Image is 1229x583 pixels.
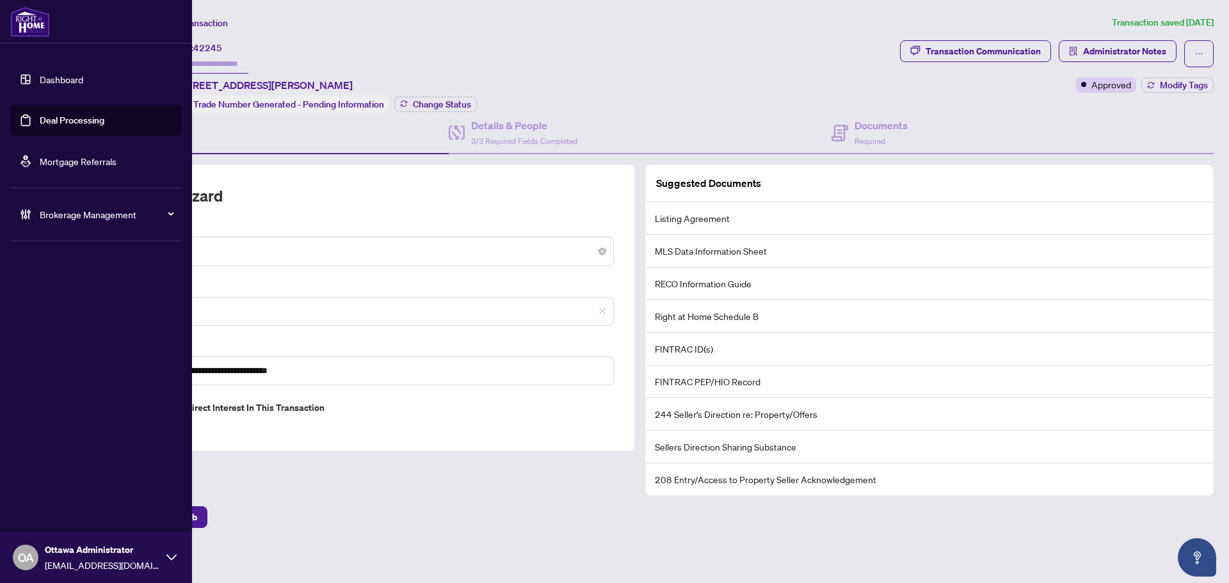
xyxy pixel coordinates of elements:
a: Dashboard [40,74,83,85]
span: Modify Tags [1160,81,1208,90]
span: close [598,307,606,315]
span: Listing [95,239,606,264]
span: Ottawa Administrator [45,543,160,557]
label: Do you have direct or indirect interest in this transaction [88,401,614,415]
a: Mortgage Referrals [40,156,116,167]
button: Change Status [394,97,477,112]
div: Transaction Communication [926,41,1041,61]
span: Brokerage Management [40,207,173,221]
span: 42245 [193,42,222,54]
li: FINTRAC ID(s) [646,333,1213,365]
article: Suggested Documents [656,175,761,191]
span: Administrator Notes [1083,41,1166,61]
a: Deal Processing [40,115,104,126]
button: Transaction Communication [900,40,1051,62]
span: Trade Number Generated - Pending Information [193,99,384,110]
span: #H-[STREET_ADDRESS][PERSON_NAME] [159,77,353,93]
button: Modify Tags [1141,77,1214,93]
img: logo [10,6,50,37]
li: FINTRAC PEP/HIO Record [646,365,1213,398]
article: Transaction saved [DATE] [1112,15,1214,30]
li: Right at Home Schedule B [646,300,1213,333]
button: Administrator Notes [1059,40,1177,62]
button: Open asap [1178,538,1216,577]
span: 3/3 Required Fields Completed [471,136,577,146]
li: MLS Data Information Sheet [646,235,1213,268]
span: Required [855,136,885,146]
span: View Transaction [159,17,228,29]
label: Transaction Type [88,221,614,236]
span: OA [18,548,34,566]
span: solution [1069,47,1078,56]
h4: Documents [855,118,908,133]
li: RECO Information Guide [646,268,1213,300]
span: Change Status [413,100,471,109]
li: 208 Entry/Access to Property Seller Acknowledgement [646,463,1213,495]
div: Status: [159,95,389,113]
span: Approved [1091,77,1131,92]
label: Property Address [88,341,614,355]
li: Sellers Direction Sharing Substance [646,431,1213,463]
h4: Details & People [471,118,577,133]
span: [EMAIL_ADDRESS][DOMAIN_NAME] [45,558,160,572]
li: Listing Agreement [646,202,1213,235]
span: ellipsis [1194,49,1203,58]
span: close-circle [598,248,606,255]
label: MLS ID [88,282,614,296]
li: 244 Seller’s Direction re: Property/Offers [646,398,1213,431]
